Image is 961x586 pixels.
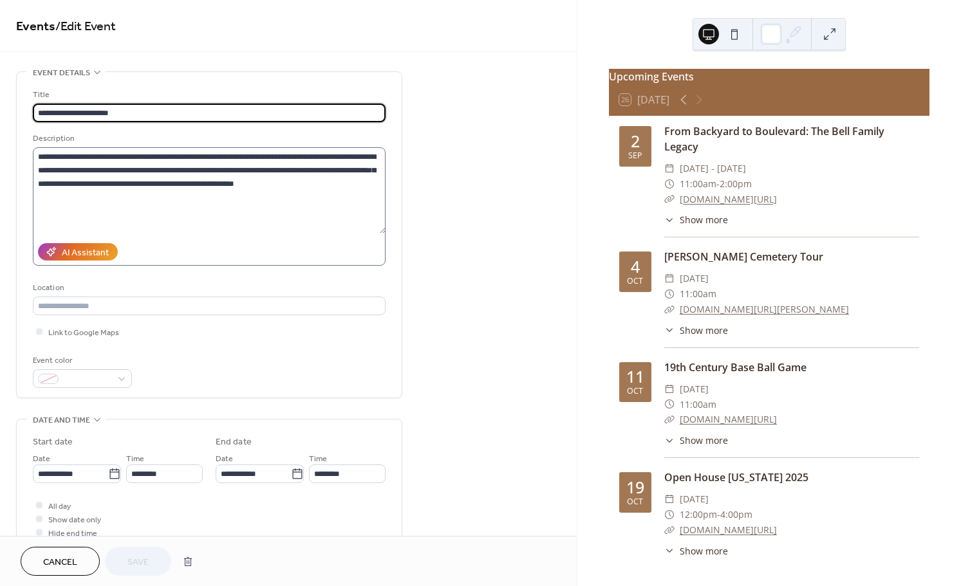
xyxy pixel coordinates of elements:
div: ​ [664,161,675,176]
span: Hide end time [48,527,97,540]
span: [DATE] - [DATE] [680,161,746,176]
div: ​ [664,544,675,558]
span: 11:00am [680,397,716,412]
div: Oct [627,387,643,396]
button: AI Assistant [38,243,118,261]
span: [DATE] [680,381,709,397]
a: [PERSON_NAME] Cemetery Tour [664,250,823,264]
span: - [716,176,720,192]
span: All day [48,500,71,513]
div: Upcoming Events [609,69,929,84]
div: Event color [33,354,129,367]
button: ​Show more [664,544,728,558]
a: [DOMAIN_NAME][URL] [680,413,777,425]
span: [DATE] [680,271,709,286]
span: Cancel [43,556,77,569]
div: Location [33,281,383,295]
button: ​Show more [664,434,728,447]
span: Date and time [33,414,90,427]
a: [DOMAIN_NAME][URL] [680,193,777,205]
span: Show more [680,434,728,447]
span: 11:00am [680,176,716,192]
a: Events [16,14,55,39]
div: Sep [628,152,642,160]
div: AI Assistant [62,246,109,260]
div: ​ [664,302,675,317]
span: Event details [33,66,90,80]
div: ​ [664,507,675,522]
div: ​ [664,176,675,192]
div: ​ [664,213,675,226]
a: From Backyard to Boulevard: The Bell Family Legacy [664,124,884,154]
div: 2 [631,133,640,149]
button: ​Show more [664,213,728,226]
div: ​ [664,286,675,302]
span: Show more [680,544,728,558]
span: Date [216,452,233,466]
div: ​ [664,397,675,412]
span: / Edit Event [55,14,116,39]
span: Link to Google Maps [48,326,119,340]
button: ​Show more [664,324,728,337]
span: Show date only [48,513,101,527]
span: Time [309,452,327,466]
span: 2:00pm [720,176,752,192]
span: Show more [680,324,728,337]
div: ​ [664,412,675,427]
span: Show more [680,213,728,226]
span: [DATE] [680,491,709,507]
div: ​ [664,434,675,447]
div: ​ [664,192,675,207]
div: End date [216,435,252,449]
a: [DOMAIN_NAME][URL] [680,524,777,536]
div: ​ [664,324,675,337]
div: ​ [664,271,675,286]
div: 11 [626,369,644,385]
a: [DOMAIN_NAME][URL][PERSON_NAME] [680,303,849,315]
span: 4:00pm [720,507,752,522]
div: ​ [664,491,675,507]
span: Date [33,452,50,466]
a: 19th Century Base Ball Game [664,360,807,374]
div: ​ [664,522,675,538]
button: Cancel [21,547,100,576]
span: - [717,507,720,522]
span: 11:00am [680,286,716,302]
div: Oct [627,498,643,506]
div: Start date [33,435,73,449]
div: Description [33,132,383,145]
span: Time [126,452,144,466]
div: ​ [664,381,675,397]
div: 4 [631,259,640,275]
span: 12:00pm [680,507,717,522]
div: 19 [626,479,644,495]
a: Open House [US_STATE] 2025 [664,470,808,484]
div: Oct [627,277,643,286]
div: Title [33,88,383,102]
